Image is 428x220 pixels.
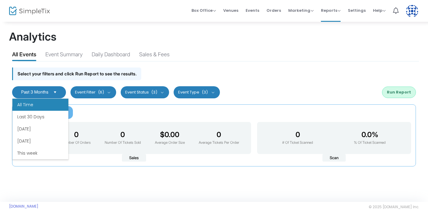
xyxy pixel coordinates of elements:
[12,135,68,147] li: [DATE]
[12,67,141,80] div: Select your filters and click Run Report to see the results.
[191,8,216,13] span: Box Office
[45,50,83,61] div: Event Summary
[321,8,341,13] span: Reports
[199,130,239,139] h3: 0
[9,30,419,43] h1: Analytics
[62,140,91,146] p: Number Of Orders
[202,90,208,95] span: (3)
[105,130,141,139] h3: 0
[151,90,157,95] span: (3)
[12,111,68,123] li: Last 30 Days
[21,89,48,94] span: Past 3 Months
[12,50,36,61] div: All Events
[62,130,91,139] h3: 0
[246,3,259,18] span: Events
[12,123,68,135] li: [DATE]
[139,50,170,61] div: Sales & Fees
[122,154,146,162] span: Sales
[174,86,220,98] button: Event Type(3)
[369,205,419,209] span: © 2025 [DOMAIN_NAME] Inc.
[373,8,386,13] span: Help
[354,130,386,139] h3: 0.0%
[98,90,104,95] span: (6)
[105,140,141,146] p: Number Of Tickets Sold
[382,87,416,98] button: Run Report
[155,130,185,139] h3: $0.00
[266,3,281,18] span: Orders
[348,3,366,18] span: Settings
[199,140,239,146] p: Average Tickets Per Order
[223,3,238,18] span: Venues
[288,8,314,13] span: Marketing
[282,140,313,146] p: # Of Ticket Scanned
[155,140,185,146] p: Average Order Size
[121,86,169,98] button: Event Status(3)
[12,147,68,159] li: This week
[70,86,116,98] button: Event Filter(6)
[9,204,38,209] a: [DOMAIN_NAME]
[354,140,386,146] p: % Of Ticket Scanned
[12,99,68,111] li: All Time
[282,130,313,139] h3: 0
[92,50,130,61] div: Daily Dashboard
[51,90,59,95] button: Select
[322,154,346,162] span: Scan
